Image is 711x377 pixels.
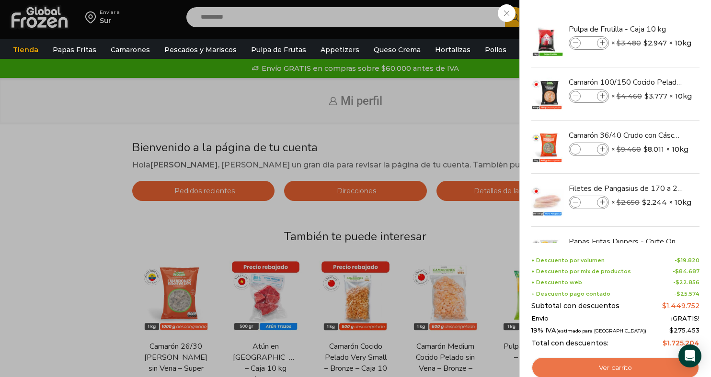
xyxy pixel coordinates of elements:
a: Pollos [480,41,511,59]
a: Tienda [8,41,43,59]
span: $ [617,39,621,47]
span: Envío [531,315,549,322]
span: × × 10kg [611,36,691,50]
a: Camarón 36/40 Crudo con Cáscara - Super Prime - Caja 10 kg [569,130,683,141]
a: Appetizers [316,41,364,59]
small: (estimado para [GEOGRAPHIC_DATA]) [556,328,646,333]
a: Camarones [106,41,155,59]
bdi: 8.011 [643,144,664,154]
span: $ [662,301,666,310]
span: $ [677,290,680,297]
span: $ [617,145,621,154]
a: Pulpa de Frutilla - Caja 10 kg [569,24,683,34]
bdi: 3.480 [617,39,641,47]
a: Papas Fritas Dippers - Corte Ondulado - Caja 10 kg [569,236,683,247]
span: $ [644,91,649,101]
span: - [675,257,700,264]
span: $ [617,92,621,100]
bdi: 84.687 [675,268,700,275]
bdi: 1.449.752 [662,301,700,310]
span: + Descuento por mix de productos [531,268,631,275]
span: Total con descuentos: [531,339,608,347]
a: Hortalizas [430,41,475,59]
span: $ [677,257,681,264]
a: Filetes de Pangasius de 170 a 220 gr - Bronze - Caja 10 kg [569,183,683,194]
a: Pulpa de Frutas [246,41,311,59]
span: + Descuento pago contado [531,291,610,297]
span: - [673,279,700,286]
bdi: 1.725.204 [663,339,700,347]
span: Subtotal con descuentos [531,302,619,310]
a: Papas Fritas [48,41,101,59]
input: Product quantity [582,38,596,48]
bdi: 22.856 [676,279,700,286]
span: - [673,268,700,275]
bdi: 3.777 [644,91,667,101]
span: $ [643,38,648,48]
span: $ [675,268,679,275]
span: × × 10kg [611,89,692,103]
span: + Descuento por volumen [531,257,605,264]
span: $ [617,198,621,207]
div: Open Intercom Messenger [678,344,701,367]
input: Product quantity [582,91,596,101]
span: × × 10kg [611,196,691,209]
span: × × 10kg [611,143,688,156]
a: Abarrotes [516,41,561,59]
bdi: 2.650 [617,198,640,207]
a: Pescados y Mariscos [160,41,241,59]
a: Queso Crema [369,41,425,59]
input: Product quantity [582,144,596,155]
span: ¡GRATIS! [671,315,700,322]
span: $ [676,279,679,286]
span: $ [663,339,667,347]
bdi: 25.574 [677,290,700,297]
input: Product quantity [582,197,596,208]
bdi: 2.947 [643,38,667,48]
bdi: 9.460 [617,145,641,154]
span: $ [669,326,674,334]
span: $ [643,144,648,154]
span: $ [642,198,646,207]
span: 275.453 [669,326,700,334]
span: + Descuento web [531,279,582,286]
bdi: 2.244 [642,198,667,207]
a: Camarón 100/150 Cocido Pelado - Bronze - Caja 10 kg [569,77,683,88]
span: - [674,291,700,297]
bdi: 19.820 [677,257,700,264]
span: 19% IVA [531,327,646,334]
bdi: 4.460 [617,92,642,100]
